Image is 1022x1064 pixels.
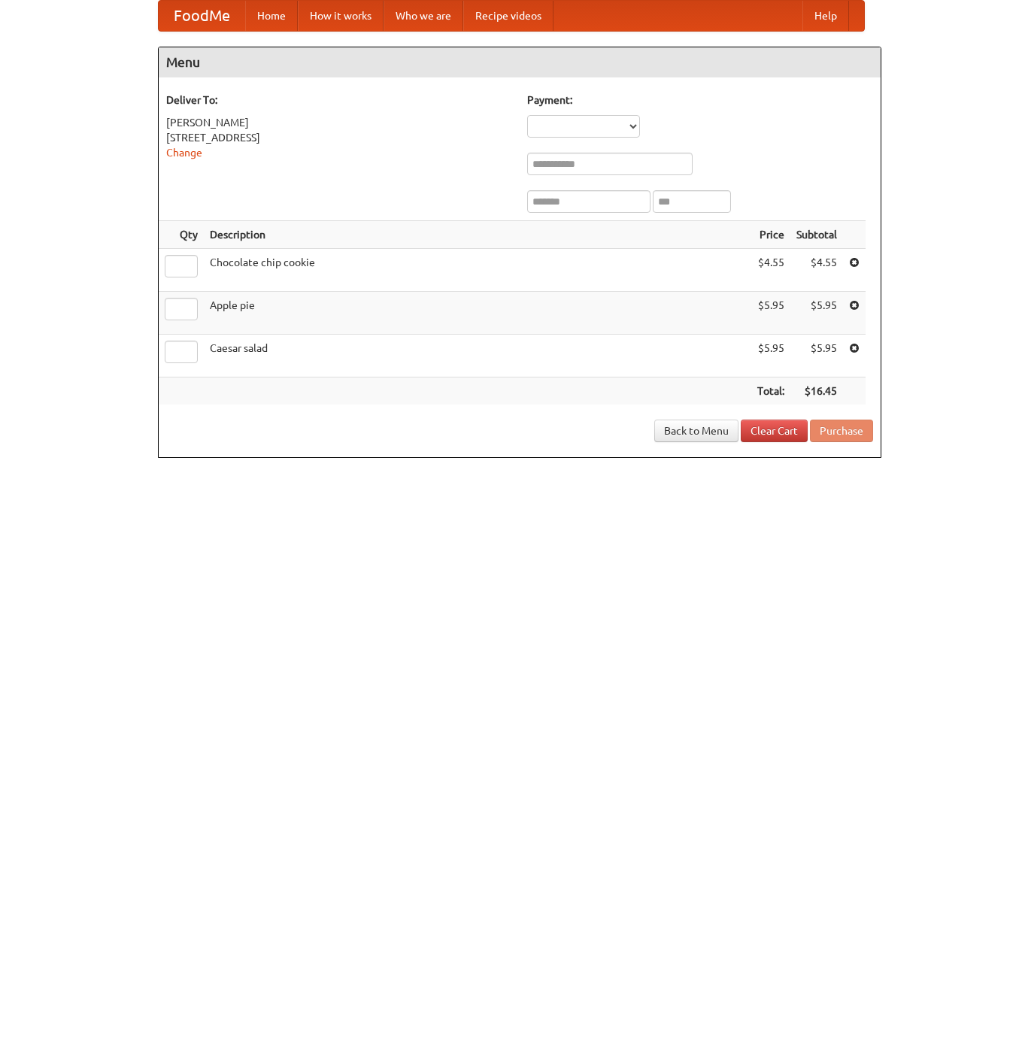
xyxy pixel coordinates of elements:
[159,47,881,77] h4: Menu
[741,420,808,442] a: Clear Cart
[384,1,463,31] a: Who we are
[751,221,790,249] th: Price
[790,335,843,377] td: $5.95
[790,221,843,249] th: Subtotal
[204,249,751,292] td: Chocolate chip cookie
[802,1,849,31] a: Help
[463,1,553,31] a: Recipe videos
[204,335,751,377] td: Caesar salad
[527,92,873,108] h5: Payment:
[751,335,790,377] td: $5.95
[298,1,384,31] a: How it works
[166,147,202,159] a: Change
[790,292,843,335] td: $5.95
[166,92,512,108] h5: Deliver To:
[751,249,790,292] td: $4.55
[790,249,843,292] td: $4.55
[204,292,751,335] td: Apple pie
[204,221,751,249] th: Description
[166,130,512,145] div: [STREET_ADDRESS]
[751,377,790,405] th: Total:
[159,1,245,31] a: FoodMe
[159,221,204,249] th: Qty
[790,377,843,405] th: $16.45
[751,292,790,335] td: $5.95
[245,1,298,31] a: Home
[654,420,738,442] a: Back to Menu
[166,115,512,130] div: [PERSON_NAME]
[810,420,873,442] button: Purchase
